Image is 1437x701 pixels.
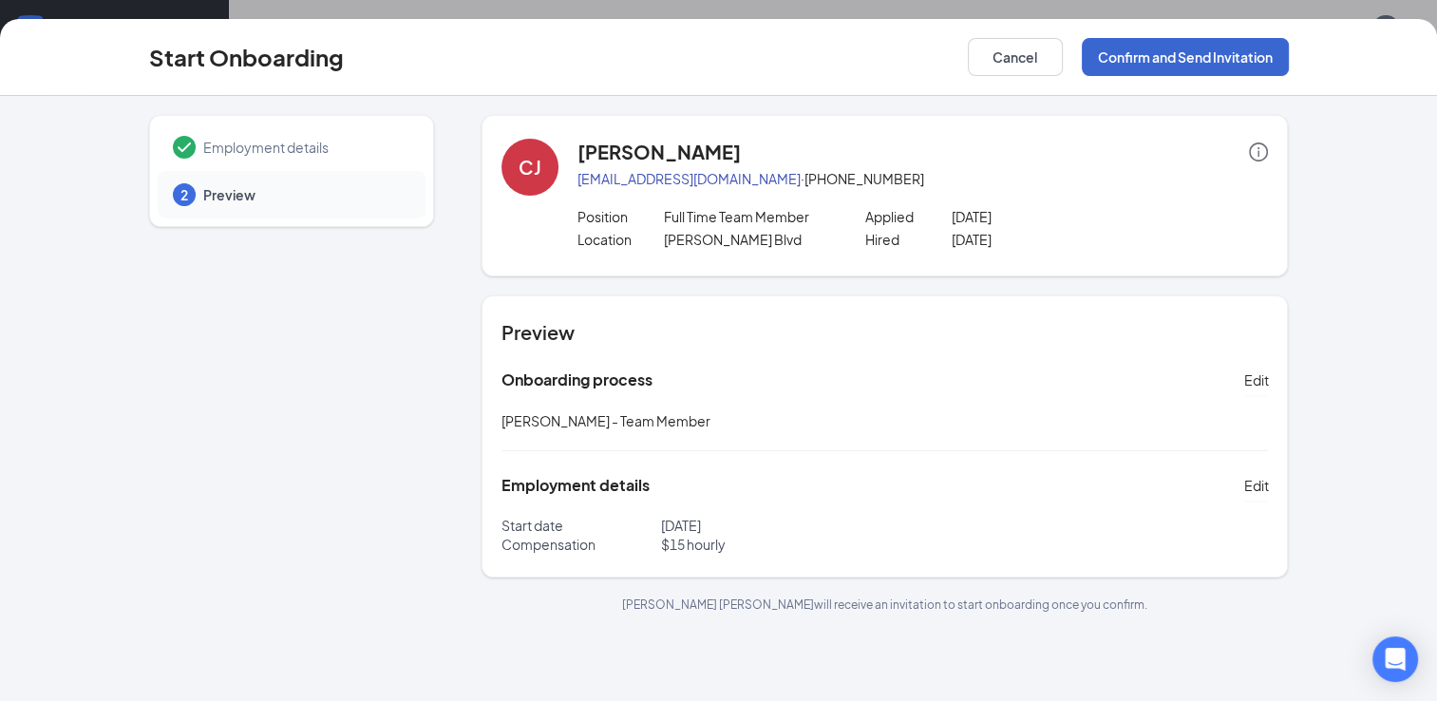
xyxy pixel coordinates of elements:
[577,139,741,165] h4: [PERSON_NAME]
[501,319,1269,346] h4: Preview
[149,41,344,73] h3: Start Onboarding
[577,207,664,226] p: Position
[203,185,407,204] span: Preview
[577,169,1269,188] p: · [PHONE_NUMBER]
[501,535,661,554] p: Compensation
[180,185,188,204] span: 2
[1249,142,1268,161] span: info-circle
[501,475,650,496] h5: Employment details
[482,597,1289,613] p: [PERSON_NAME] [PERSON_NAME] will receive an invitation to start onboarding once you confirm.
[661,516,885,535] p: [DATE]
[173,136,196,159] svg: Checkmark
[203,138,407,157] span: Employment details
[1243,470,1268,501] button: Edit
[577,230,664,249] p: Location
[519,154,541,180] div: CJ
[1082,38,1289,76] button: Confirm and Send Invitation
[661,535,885,554] p: $ 15 hourly
[968,38,1063,76] button: Cancel
[952,207,1125,226] p: [DATE]
[865,230,952,249] p: Hired
[577,170,801,187] a: [EMAIL_ADDRESS][DOMAIN_NAME]
[1243,370,1268,389] span: Edit
[663,207,836,226] p: Full Time Team Member
[1243,365,1268,395] button: Edit
[501,412,710,429] span: [PERSON_NAME] - Team Member
[1372,636,1418,682] div: Open Intercom Messenger
[663,230,836,249] p: [PERSON_NAME] Blvd
[952,230,1125,249] p: [DATE]
[501,516,661,535] p: Start date
[501,369,652,390] h5: Onboarding process
[865,207,952,226] p: Applied
[1243,476,1268,495] span: Edit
